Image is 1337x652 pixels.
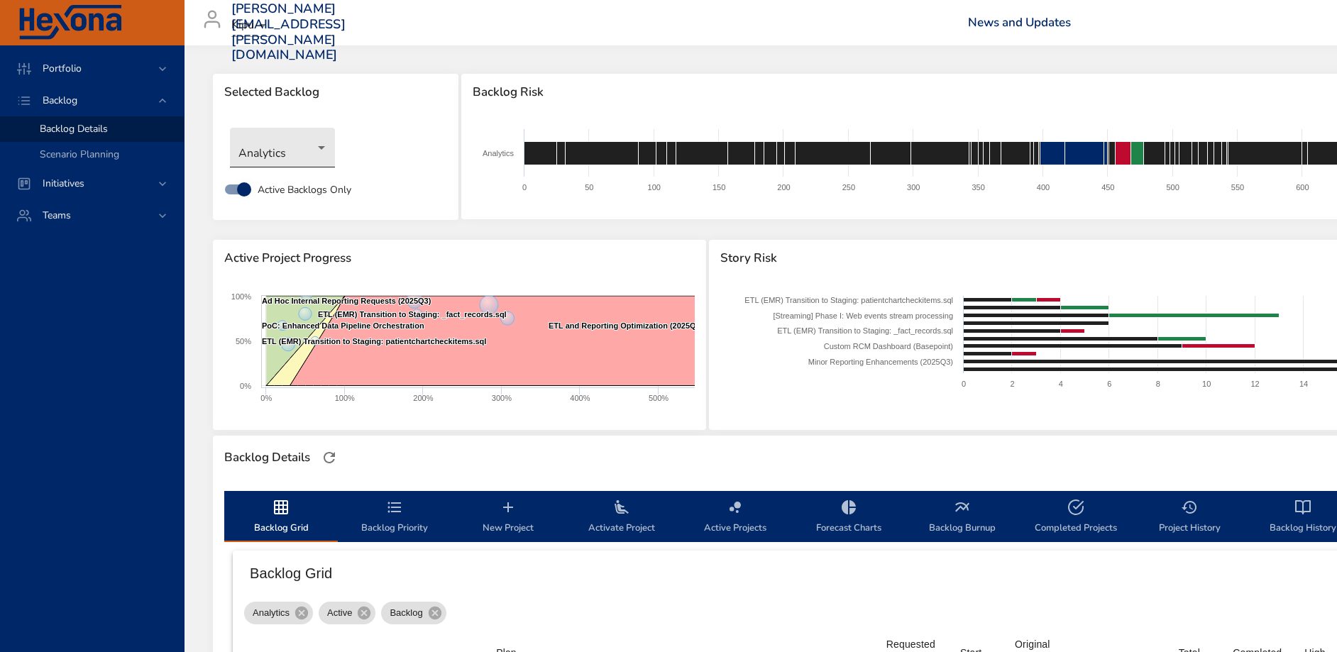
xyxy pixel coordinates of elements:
span: Active Backlogs Only [258,182,351,197]
text: PoC: Enhanced Data Pipeline Orchestration [262,321,424,330]
span: Backlog [31,94,89,107]
span: Backlog Grid [233,499,329,536]
text: Ad Hoc Internal Reporting Requests (2025Q3) [262,297,431,305]
a: News and Updates [968,14,1071,31]
button: Refresh Page [319,447,340,468]
text: 50% [236,337,251,346]
text: Analytics [483,149,515,158]
text: 300 [907,183,920,192]
span: Active Projects [687,499,783,536]
text: 200 [777,183,790,192]
text: 450 [1101,183,1114,192]
div: Backlog Details [220,446,314,469]
div: Kipu [231,14,271,37]
text: 200% [413,394,433,402]
span: Teams [31,209,82,222]
div: Active [319,602,375,624]
text: 12 [1251,380,1260,388]
text: 550 [1231,183,1244,192]
span: Analytics [244,606,298,620]
span: Active [319,606,361,620]
text: 50 [585,183,593,192]
text: ETL (EMR) Transition to Staging: patientchartcheckitems.sql [262,337,486,346]
h3: [PERSON_NAME][EMAIL_ADDRESS][PERSON_NAME][DOMAIN_NAME] [231,1,346,62]
text: 100% [335,394,355,402]
text: ETL and Reporting Optimization (2025Q3) [549,321,703,330]
text: ETL (EMR) Transition to Staging: _fact_records.sql [778,326,954,335]
text: 4 [1059,380,1063,388]
span: Backlog Burnup [914,499,1011,536]
text: 100 [647,183,660,192]
text: [Streaming] Phase I: Web events stream processing [774,311,954,320]
span: Scenario Planning [40,148,119,161]
span: Portfolio [31,62,93,75]
text: 0% [240,382,251,390]
text: 0 [962,380,966,388]
text: 100% [231,292,251,301]
div: Analytics [230,128,335,167]
span: Active Project Progress [224,251,695,265]
text: 0 [522,183,527,192]
text: 600 [1296,183,1309,192]
text: 2 [1011,380,1015,388]
text: 500 [1166,183,1179,192]
text: 10 [1202,380,1211,388]
text: 0% [260,394,272,402]
span: Project History [1141,499,1238,536]
text: 8 [1156,380,1160,388]
text: Minor Reporting Enhancements (2025Q3) [808,358,953,366]
text: 500% [649,394,668,402]
text: 400 [1036,183,1049,192]
text: 14 [1299,380,1308,388]
span: Activate Project [573,499,670,536]
div: Backlog [381,602,446,624]
text: Custom RCM Dashboard (Basepoint) [824,342,953,350]
div: Analytics [244,602,313,624]
text: ETL (EMR) Transition to Staging: _fact_records.sql [318,310,507,319]
span: Forecast Charts [800,499,897,536]
span: Selected Backlog [224,85,447,99]
text: 6 [1108,380,1112,388]
span: Backlog Details [40,122,108,136]
span: Backlog Priority [346,499,443,536]
text: 400% [570,394,590,402]
span: New Project [460,499,556,536]
span: Initiatives [31,177,96,190]
text: 150 [712,183,725,192]
text: 300% [492,394,512,402]
img: Hexona [17,5,123,40]
text: 250 [842,183,854,192]
span: Backlog [381,606,431,620]
text: 350 [972,183,984,192]
text: ETL (EMR) Transition to Staging: patientchartcheckitems.sql [745,296,954,304]
span: Completed Projects [1028,499,1124,536]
